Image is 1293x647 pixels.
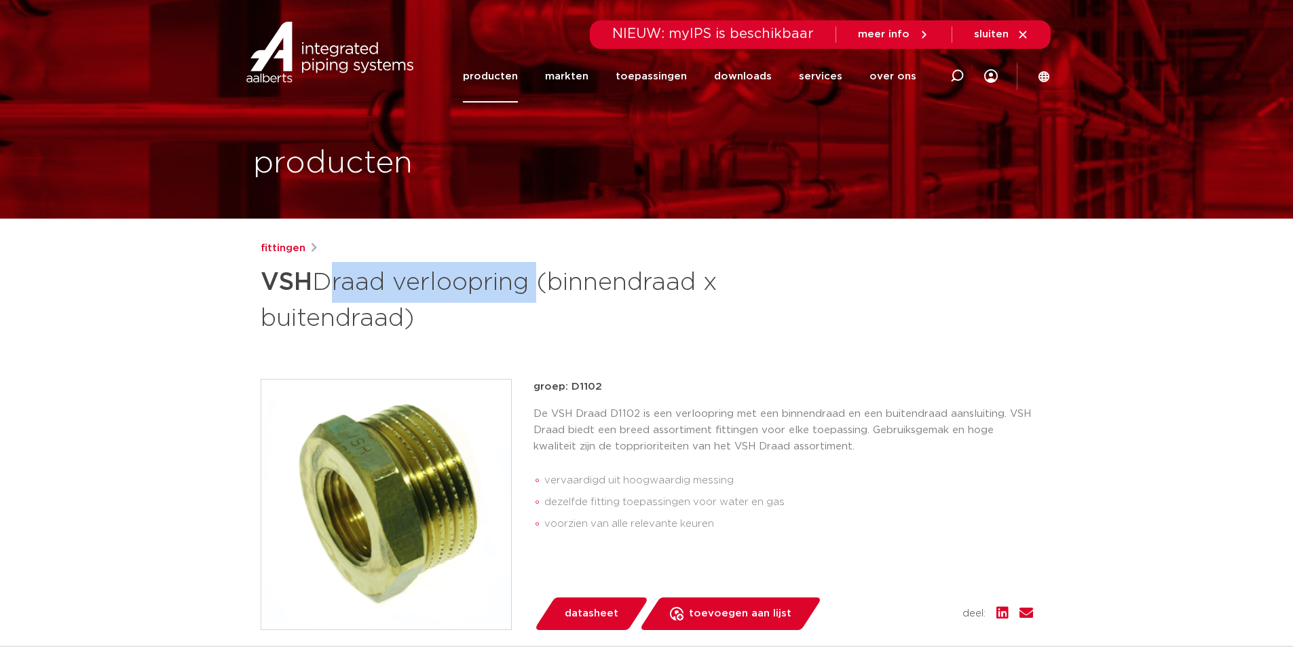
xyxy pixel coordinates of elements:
[544,492,1033,513] li: dezelfde fitting toepassingen voor water en gas
[533,597,649,630] a: datasheet
[858,29,930,41] a: meer info
[799,50,842,103] a: services
[974,29,1009,39] span: sluiten
[858,29,910,39] span: meer info
[261,240,305,257] a: fittingen
[612,27,814,41] span: NIEUW: myIPS is beschikbaar
[544,513,1033,535] li: voorzien van alle relevante keuren
[565,603,618,625] span: datasheet
[463,50,916,103] nav: Menu
[533,406,1033,455] p: De VSH Draad D1102 is een verloopring met een binnendraad en een buitendraad aansluiting. VSH Dra...
[261,262,770,335] h1: Draad verloopring (binnendraad x buitendraad)
[616,50,687,103] a: toepassingen
[545,50,588,103] a: markten
[261,380,511,629] img: Product Image for VSH Draad verloopring (binnendraad x buitendraad)
[974,29,1029,41] a: sluiten
[533,379,1033,395] p: groep: D1102
[253,142,413,185] h1: producten
[714,50,772,103] a: downloads
[544,470,1033,492] li: vervaardigd uit hoogwaardig messing
[261,270,312,295] strong: VSH
[869,50,916,103] a: over ons
[962,606,986,622] span: deel:
[689,603,791,625] span: toevoegen aan lijst
[463,50,518,103] a: producten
